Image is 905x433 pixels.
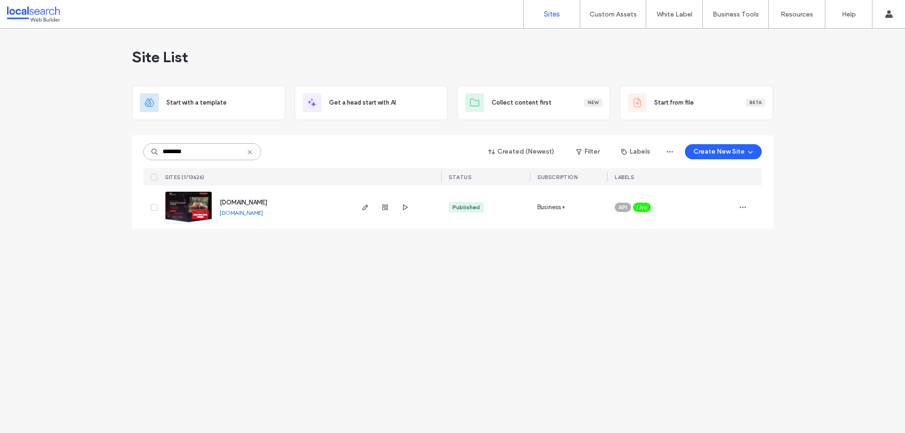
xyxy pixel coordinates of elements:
span: Collect content first [492,98,551,107]
span: SITES (1/13626) [165,174,205,180]
label: Custom Assets [590,10,637,18]
div: Collect content firstNew [457,85,610,120]
div: New [584,98,602,107]
a: [DOMAIN_NAME] [220,199,267,206]
span: Start with a template [166,98,227,107]
button: Create New Site [685,144,762,159]
span: Live [637,203,647,212]
span: Get a head start with AI [329,98,396,107]
span: STATUS [449,174,471,180]
div: Start with a template [132,85,285,120]
span: Site List [132,48,188,66]
label: Business Tools [713,10,759,18]
label: White Label [657,10,692,18]
span: Start from file [654,98,694,107]
button: Labels [613,144,658,159]
label: Resources [781,10,813,18]
span: Business+ [537,203,565,212]
span: LABELS [615,174,634,180]
label: Help [842,10,856,18]
div: Published [452,203,480,212]
label: Sites [544,10,560,18]
button: Created (Newest) [480,144,563,159]
span: API [618,203,627,212]
div: Get a head start with AI [295,85,448,120]
button: Filter [567,144,609,159]
div: Start from fileBeta [620,85,773,120]
span: Help [21,7,41,15]
div: Beta [746,98,765,107]
span: SUBSCRIPTION [537,174,577,180]
a: [DOMAIN_NAME] [220,209,263,216]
